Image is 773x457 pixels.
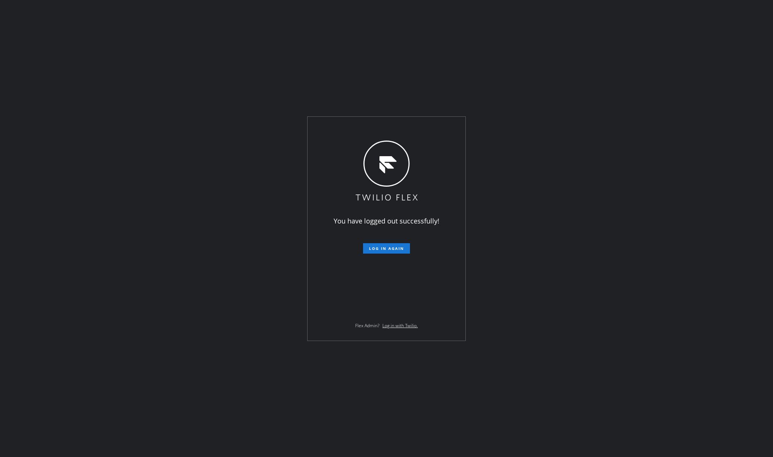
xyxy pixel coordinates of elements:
span: You have logged out successfully! [334,216,439,225]
a: Log in with Twilio. [382,322,418,329]
button: Log in again [363,243,410,254]
span: Log in again [369,246,404,251]
span: Flex Admin? [355,322,379,329]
